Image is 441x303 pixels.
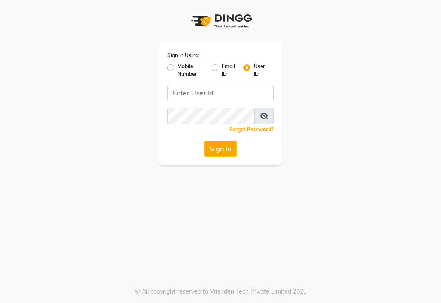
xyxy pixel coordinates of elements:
img: logo1.svg [186,9,255,34]
a: Forgot Password? [229,126,274,133]
input: Username [167,108,255,124]
button: Sign In [204,141,237,157]
label: Sign In Using: [167,52,200,59]
label: Email ID [222,63,236,78]
label: Mobile Number [178,63,205,78]
label: User ID [254,63,267,78]
input: Username [167,85,274,101]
